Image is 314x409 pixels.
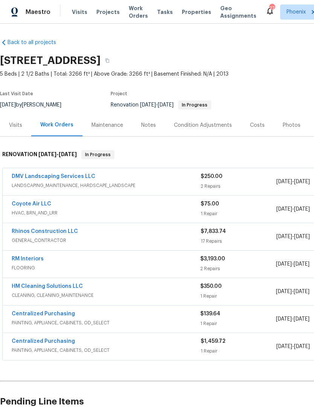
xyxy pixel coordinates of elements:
span: Renovation [111,102,211,108]
span: [DATE] [158,102,174,108]
span: FLOORING [12,264,200,272]
div: Costs [250,122,265,129]
span: - [38,152,77,157]
a: Coyote Air LLC [12,201,51,207]
span: [DATE] [294,344,310,349]
a: Centralized Purchasing [12,311,75,316]
span: [DATE] [294,316,309,322]
div: 1 Repair [200,292,276,300]
span: [DATE] [59,152,77,157]
span: - [140,102,174,108]
span: Geo Assignments [220,5,256,20]
span: $350.00 [200,284,222,289]
span: [DATE] [276,344,292,349]
div: 1 Repair [201,347,276,355]
span: [DATE] [38,152,56,157]
span: - [276,260,309,268]
div: Notes [141,122,156,129]
span: [DATE] [294,207,310,212]
div: Maintenance [91,122,123,129]
span: Visits [72,8,87,16]
span: Phoenix [287,8,306,16]
span: Work Orders [129,5,148,20]
span: HVAC, BRN_AND_LRR [12,209,201,217]
div: Work Orders [40,121,73,129]
span: [DATE] [276,262,292,267]
span: PAINTING, APPLIANCE, CABINETS, OD_SELECT [12,319,200,327]
span: [DATE] [294,234,310,239]
a: Rhinos Construction LLC [12,229,78,234]
div: 2 Repairs [200,265,276,272]
span: Properties [182,8,211,16]
span: [DATE] [140,102,156,108]
span: Project [111,91,127,96]
a: Centralized Purchasing [12,339,75,344]
div: 2 Repairs [201,182,276,190]
button: Copy Address [101,54,114,67]
span: [DATE] [294,262,309,267]
span: [DATE] [294,289,309,294]
span: - [276,315,309,323]
span: $250.00 [201,174,223,179]
span: [DATE] [294,179,310,184]
span: In Progress [82,151,114,158]
span: GENERAL_CONTRACTOR [12,237,201,244]
span: [DATE] [276,207,292,212]
span: - [276,343,310,350]
span: LANDSCAPING_MAINTENANCE, HARDSCAPE_LANDSCAPE [12,182,201,189]
div: Visits [9,122,22,129]
a: DMV Landscaping Services LLC [12,174,95,179]
span: - [276,178,310,185]
span: - [276,288,309,295]
span: Maestro [26,8,50,16]
span: [DATE] [276,234,292,239]
h6: RENOVATION [2,150,77,159]
span: $75.00 [201,201,219,207]
span: [DATE] [276,179,292,184]
span: - [276,233,310,240]
div: 27 [269,5,274,12]
div: Photos [283,122,300,129]
span: $139.64 [200,311,220,316]
span: [DATE] [276,289,292,294]
span: CLEANING, CLEANING_MAINTENANCE [12,292,200,299]
span: [DATE] [276,316,292,322]
span: PAINTING, APPLIANCE, CABINETS, OD_SELECT [12,347,201,354]
div: 1 Repair [201,210,276,217]
span: In Progress [179,103,210,107]
span: Projects [96,8,120,16]
a: HM Cleaning Solutions LLC [12,284,83,289]
a: RM Interiors [12,256,44,262]
span: $3,193.00 [200,256,225,262]
div: Condition Adjustments [174,122,232,129]
span: $7,833.74 [201,229,226,234]
div: 1 Repair [200,320,276,327]
div: 17 Repairs [201,237,276,245]
span: - [276,205,310,213]
span: Tasks [157,9,173,15]
span: $1,459.72 [201,339,226,344]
